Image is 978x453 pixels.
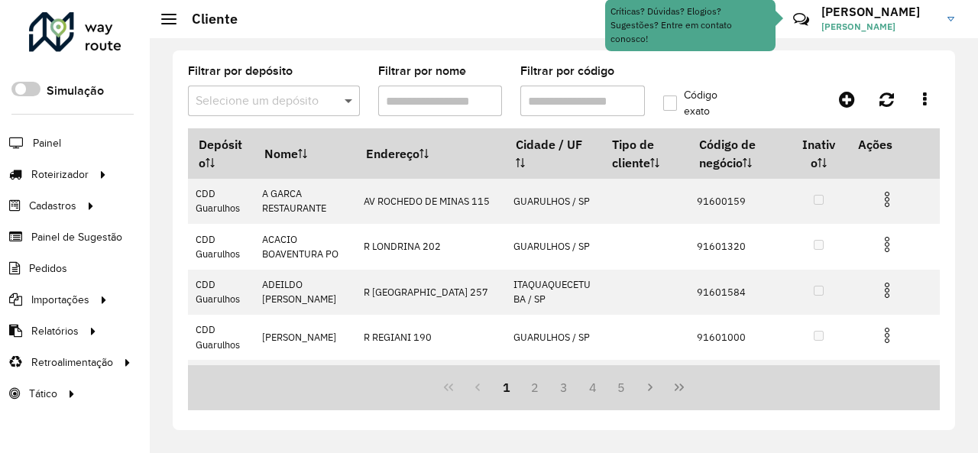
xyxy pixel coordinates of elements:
th: Código de negócio [689,128,791,179]
td: 91600159 [689,179,791,224]
span: [PERSON_NAME] [821,20,936,34]
label: Simulação [47,82,104,100]
span: Importações [31,292,89,308]
span: Painel de Sugestão [31,229,122,245]
span: Retroalimentação [31,354,113,370]
td: A GARCA RESTAURANTE [254,179,355,224]
td: AV ROCHEDO DE MINAS 115 [355,179,505,224]
h2: Cliente [176,11,238,28]
button: 3 [549,373,578,402]
td: R MOGI DAS CRUZES 400 [355,360,505,405]
td: [PERSON_NAME] [254,315,355,360]
a: Contato Rápido [785,3,818,36]
span: Tático [29,386,57,402]
label: Código exato [663,87,740,119]
td: R LONDRINA 202 [355,224,505,269]
button: 2 [520,373,549,402]
span: Roteirizador [31,167,89,183]
td: GUARULHOS / SP [506,315,601,360]
button: 1 [492,373,521,402]
td: CDD Guarulhos [188,224,254,269]
td: R [GEOGRAPHIC_DATA] 257 [355,270,505,315]
label: Filtrar por nome [378,62,466,80]
td: CDD Guarulhos [188,270,254,315]
th: Nome [254,128,355,179]
label: Filtrar por código [520,62,614,80]
td: ITAQUAQUECETUBA / SP [506,270,601,315]
th: Endereço [355,128,505,179]
td: ACACIO BOAVENTURA PO [254,224,355,269]
button: 4 [578,373,607,402]
td: ADEILDO [PERSON_NAME] [254,270,355,315]
td: GUARULHOS / SP [506,179,601,224]
td: CDD Guarulhos [188,360,254,405]
span: Cadastros [29,198,76,214]
td: 91601320 [689,224,791,269]
span: Relatórios [31,323,79,339]
button: Last Page [665,373,694,402]
td: CDD Guarulhos [188,179,254,224]
button: 5 [607,373,636,402]
td: 91601000 [689,315,791,360]
label: Filtrar por depósito [188,62,293,80]
span: Painel [33,135,61,151]
th: Tipo de cliente [601,128,689,179]
td: 91601584 [689,270,791,315]
th: Inativo [790,128,847,179]
td: 91600416 [689,360,791,405]
td: R REGIANI 190 [355,315,505,360]
th: Depósito [188,128,254,179]
td: GUARULHOS / SP [506,224,601,269]
button: Next Page [636,373,665,402]
span: Pedidos [29,260,67,277]
th: Ações [847,128,939,160]
td: CDD Guarulhos [188,315,254,360]
th: Cidade / UF [506,128,601,179]
td: [PERSON_NAME] DOS SAN [254,360,355,405]
td: GUARULHOS / SP [506,360,601,405]
h3: [PERSON_NAME] [821,5,936,19]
